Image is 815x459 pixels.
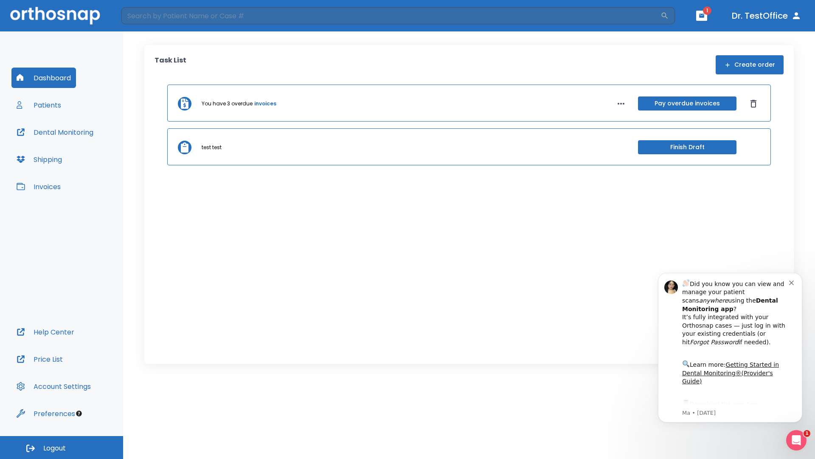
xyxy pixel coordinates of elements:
[11,176,66,197] button: Invoices
[728,8,805,23] button: Dr. TestOffice
[155,55,186,74] p: Task List
[11,403,80,424] button: Preferences
[703,6,711,15] span: 1
[202,144,222,151] p: test test
[144,18,151,25] button: Dismiss notification
[716,55,784,74] button: Create order
[11,68,76,88] button: Dashboard
[786,430,807,450] iframe: Intercom live chat
[638,96,736,110] button: Pay overdue invoices
[804,430,810,437] span: 1
[11,349,68,369] button: Price List
[11,122,98,142] button: Dental Monitoring
[121,7,660,24] input: Search by Patient Name or Case #
[37,141,112,156] a: App Store
[37,149,144,157] p: Message from Ma, sent 1w ago
[645,260,815,436] iframe: Intercom notifications message
[11,376,96,397] button: Account Settings
[43,444,66,453] span: Logout
[202,100,253,108] p: You have 3 overdue
[11,149,67,170] button: Shipping
[10,7,100,24] img: Orthosnap
[254,100,276,108] a: invoices
[747,97,760,110] button: Dismiss
[638,140,736,154] button: Finish Draft
[11,95,66,115] button: Patients
[37,139,144,182] div: Download the app: | ​ Let us know if you need help getting started!
[11,322,79,342] button: Help Center
[75,410,83,417] div: Tooltip anchor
